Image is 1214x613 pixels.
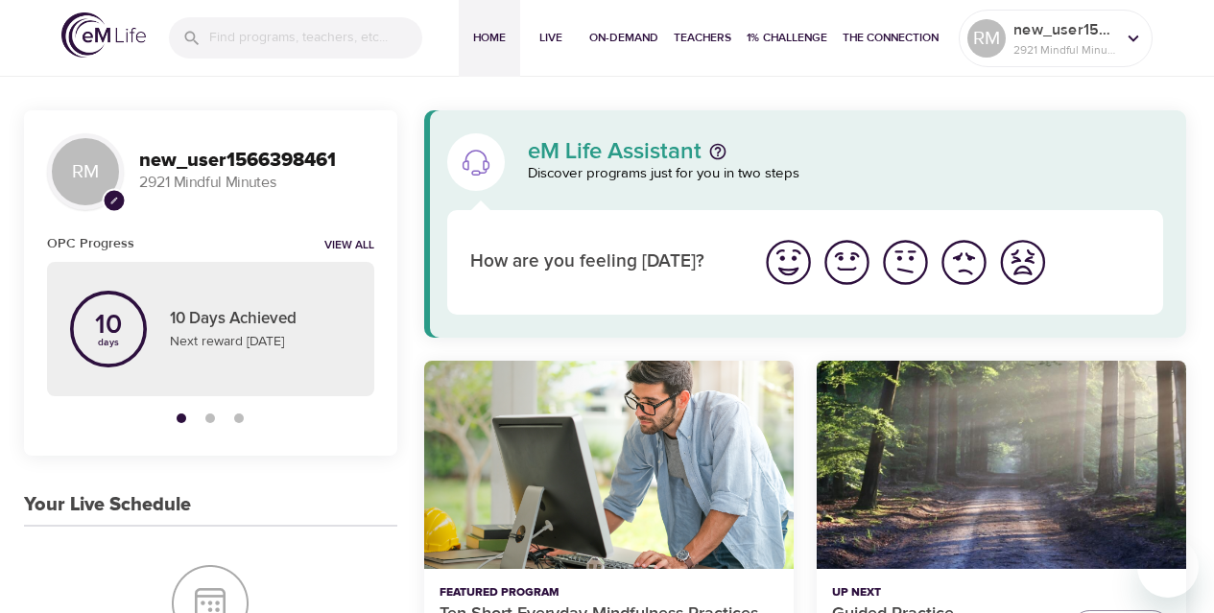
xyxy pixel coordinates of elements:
p: 2921 Mindful Minutes [1013,41,1115,59]
img: logo [61,12,146,58]
span: The Connection [843,28,939,48]
button: I'm feeling bad [935,233,993,292]
p: 2921 Mindful Minutes [139,172,374,194]
button: I'm feeling great [759,233,818,292]
span: Home [466,28,512,48]
p: eM Life Assistant [528,140,702,163]
p: 10 Days Achieved [170,307,351,332]
button: I'm feeling ok [876,233,935,292]
a: View all notifications [324,238,374,254]
p: Discover programs just for you in two steps [528,163,1164,185]
img: great [762,236,815,289]
button: I'm feeling worst [993,233,1052,292]
button: I'm feeling good [818,233,876,292]
button: Guided Practice [817,361,1186,569]
iframe: Button to launch messaging window [1137,536,1199,598]
h6: OPC Progress [47,233,134,254]
div: RM [967,19,1006,58]
div: RM [47,133,124,210]
p: days [95,339,122,346]
p: How are you feeling [DATE]? [470,248,736,276]
p: Next reward [DATE] [170,332,351,352]
span: 1% Challenge [747,28,827,48]
img: bad [938,236,990,289]
img: eM Life Assistant [461,147,491,177]
h3: Your Live Schedule [24,494,191,516]
img: good [821,236,873,289]
img: ok [879,236,932,289]
img: worst [996,236,1049,289]
span: Teachers [674,28,731,48]
p: new_user1566398461 [1013,18,1115,41]
h3: new_user1566398461 [139,150,374,172]
span: Live [528,28,574,48]
input: Find programs, teachers, etc... [209,17,422,59]
p: Featured Program [440,584,778,601]
p: Up Next [832,584,1056,601]
button: Ten Short Everyday Mindfulness Practices [424,361,794,569]
p: 10 [95,312,122,339]
span: On-Demand [589,28,658,48]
